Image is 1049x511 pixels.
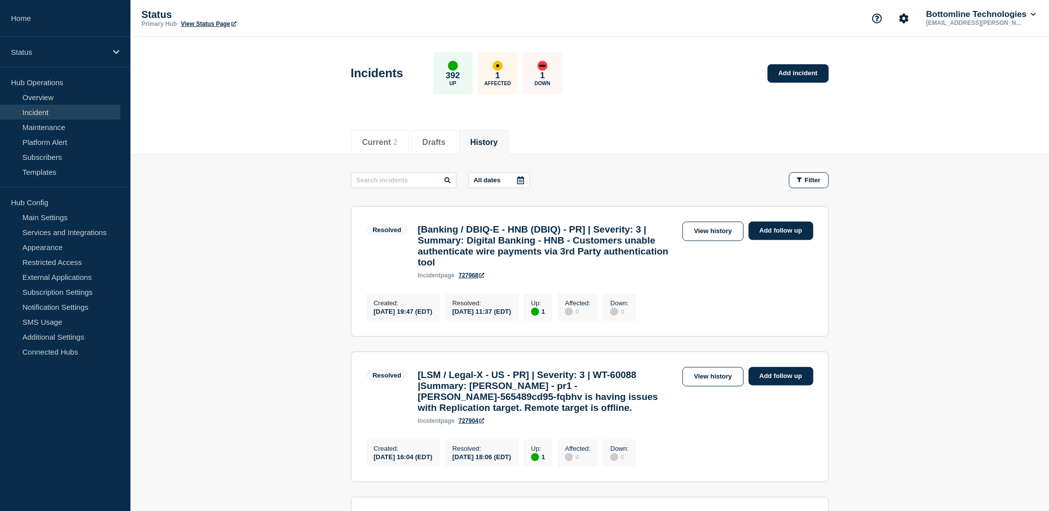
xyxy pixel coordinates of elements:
[531,299,545,307] p: Up :
[565,452,590,461] div: 0
[768,64,829,83] a: Add incident
[565,453,573,461] div: disabled
[535,81,551,86] p: Down
[418,272,455,279] p: page
[362,138,398,147] button: Current 2
[531,452,545,461] div: 1
[610,452,629,461] div: 0
[565,299,590,307] p: Affected :
[565,308,573,316] div: disabled
[610,308,618,316] div: disabled
[565,307,590,316] div: 0
[374,445,433,452] p: Created :
[366,370,408,381] span: Resolved
[446,71,460,81] p: 392
[474,176,501,184] p: All dates
[453,299,511,307] p: Resolved :
[450,81,457,86] p: Up
[423,138,446,147] button: Drafts
[351,66,403,80] h1: Incidents
[610,445,629,452] p: Down :
[925,9,1038,19] button: Bottomline Technologies
[540,71,545,81] p: 1
[683,222,743,241] a: View history
[789,172,829,188] button: Filter
[484,81,511,86] p: Affected
[894,8,915,29] button: Account settings
[181,20,236,27] a: View Status Page
[453,307,511,315] div: [DATE] 11:37 (EDT)
[366,224,408,236] span: Resolved
[470,138,498,147] button: History
[565,445,590,452] p: Affected :
[610,299,629,307] p: Down :
[459,417,484,424] a: 727904
[11,48,107,56] p: Status
[495,71,500,81] p: 1
[351,172,457,188] input: Search incidents
[448,61,458,71] div: up
[418,417,441,424] span: incident
[374,299,433,307] p: Created :
[531,307,545,316] div: 1
[805,176,821,184] span: Filter
[453,445,511,452] p: Resolved :
[374,452,433,461] div: [DATE] 16:04 (EDT)
[459,272,484,279] a: 727968
[610,307,629,316] div: 0
[141,20,177,27] p: Primary Hub
[418,417,455,424] p: page
[418,370,678,413] h3: [LSM / Legal-X - US - PR] | Severity: 3 | WT-60088 |Summary: [PERSON_NAME] - pr1 - [PERSON_NAME]-...
[418,224,678,268] h3: [Banking / DBIQ-E - HNB (DBIQ) - PR] | Severity: 3 | Summary: Digital Banking - HNB - Customers u...
[393,138,398,146] span: 2
[538,61,548,71] div: down
[749,222,814,240] a: Add follow up
[493,61,503,71] div: affected
[867,8,888,29] button: Support
[683,367,743,386] a: View history
[453,452,511,461] div: [DATE] 18:06 (EDT)
[749,367,814,385] a: Add follow up
[468,172,530,188] button: All dates
[925,19,1028,26] p: [EMAIL_ADDRESS][PERSON_NAME][DOMAIN_NAME]
[531,308,539,316] div: up
[418,272,441,279] span: incident
[531,445,545,452] p: Up :
[141,9,341,20] p: Status
[374,307,433,315] div: [DATE] 19:47 (EDT)
[531,453,539,461] div: up
[610,453,618,461] div: disabled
